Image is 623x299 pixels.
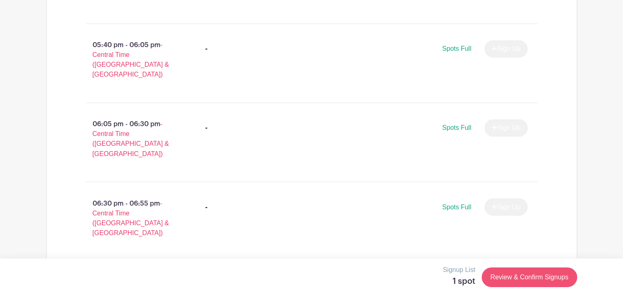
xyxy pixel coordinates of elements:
[205,202,208,212] div: -
[93,199,169,236] span: - Central Time ([GEOGRAPHIC_DATA] & [GEOGRAPHIC_DATA])
[205,123,208,133] div: -
[73,37,193,83] p: 05:40 pm - 06:05 pm
[442,45,471,52] span: Spots Full
[442,203,471,210] span: Spots Full
[73,195,193,241] p: 06:30 pm - 06:55 pm
[93,41,169,78] span: - Central Time ([GEOGRAPHIC_DATA] & [GEOGRAPHIC_DATA])
[442,124,471,131] span: Spots Full
[205,44,208,54] div: -
[93,120,169,157] span: - Central Time ([GEOGRAPHIC_DATA] & [GEOGRAPHIC_DATA])
[443,265,475,275] p: Signup List
[482,267,577,287] a: Review & Confirm Signups
[73,116,193,162] p: 06:05 pm - 06:30 pm
[443,276,475,286] h5: 1 spot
